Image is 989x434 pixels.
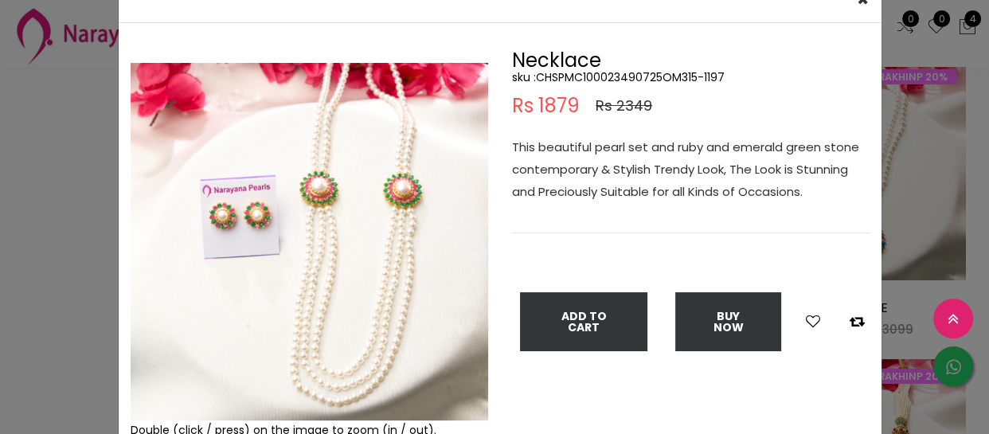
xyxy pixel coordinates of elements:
[512,51,870,70] h2: Necklace
[131,63,488,420] img: Example
[675,292,781,351] button: Buy Now
[512,70,870,84] h5: sku : CHSPMC100023490725OM315-1197
[596,96,652,115] span: Rs 2349
[845,311,870,332] button: Add to compare
[520,292,647,351] button: Add To Cart
[512,136,870,203] p: This beautiful pearl set and ruby and emerald green stone contemporary & Stylish Trendy Look, The...
[801,311,825,332] button: Add to wishlist
[512,96,580,115] span: Rs 1879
